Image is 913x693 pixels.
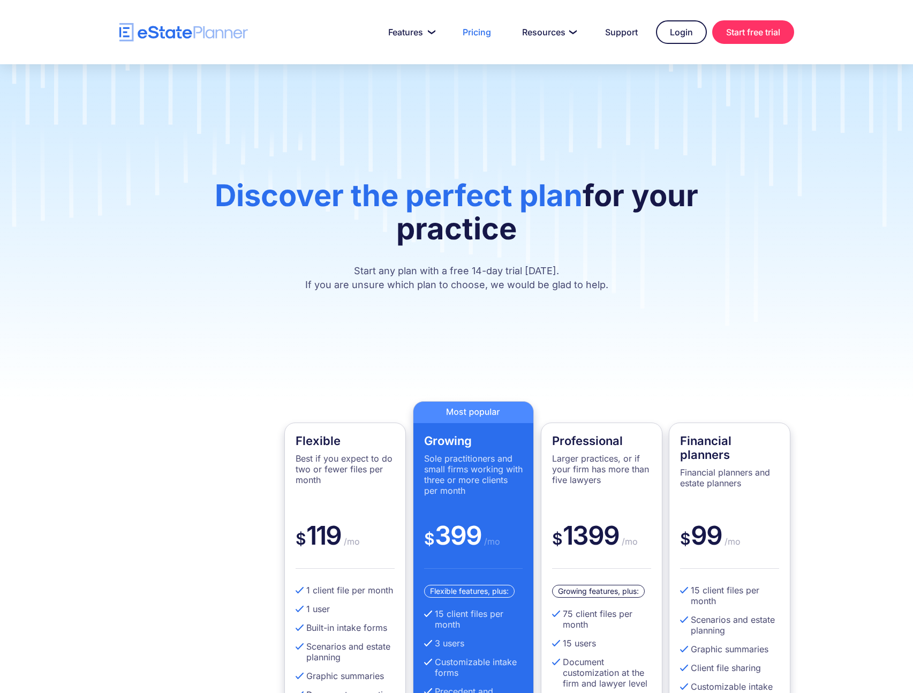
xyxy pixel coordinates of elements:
div: 119 [296,519,395,569]
div: Flexible features, plus: [424,585,515,598]
p: Best if you expect to do two or fewer files per month [296,453,395,485]
span: $ [552,529,563,548]
a: Support [592,21,651,43]
li: Graphic summaries [296,671,395,681]
span: /mo [722,536,741,547]
div: 1399 [552,519,651,569]
li: Graphic summaries [680,644,779,654]
li: 1 user [296,604,395,614]
span: $ [680,529,691,548]
li: 3 users [424,638,523,649]
div: Growing features, plus: [552,585,645,598]
span: /mo [481,536,500,547]
li: Customizable intake forms [424,657,523,678]
li: 15 users [552,638,651,649]
li: Scenarios and estate planning [680,614,779,636]
h4: Financial planners [680,434,779,462]
a: Features [375,21,444,43]
p: Larger practices, or if your firm has more than five lawyers [552,453,651,485]
a: Pricing [450,21,504,43]
h1: for your practice [199,179,714,256]
div: 99 [680,519,779,569]
li: Built-in intake forms [296,622,395,633]
span: Discover the perfect plan [215,177,583,214]
li: 1 client file per month [296,585,395,596]
span: /mo [341,536,360,547]
span: $ [424,529,435,548]
a: Login [656,20,707,44]
h4: Growing [424,434,523,448]
li: Scenarios and estate planning [296,641,395,662]
a: Resources [509,21,587,43]
li: Document customization at the firm and lawyer level [552,657,651,689]
a: Start free trial [712,20,794,44]
a: home [119,23,248,42]
li: Client file sharing [680,662,779,673]
li: 15 client files per month [424,608,523,630]
p: Start any plan with a free 14-day trial [DATE]. If you are unsure which plan to choose, we would ... [199,264,714,292]
li: 15 client files per month [680,585,779,606]
h4: Flexible [296,434,395,448]
p: Sole practitioners and small firms working with three or more clients per month [424,453,523,496]
span: $ [296,529,306,548]
div: 399 [424,519,523,569]
span: /mo [619,536,638,547]
p: Financial planners and estate planners [680,467,779,488]
li: 75 client files per month [552,608,651,630]
h4: Professional [552,434,651,448]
